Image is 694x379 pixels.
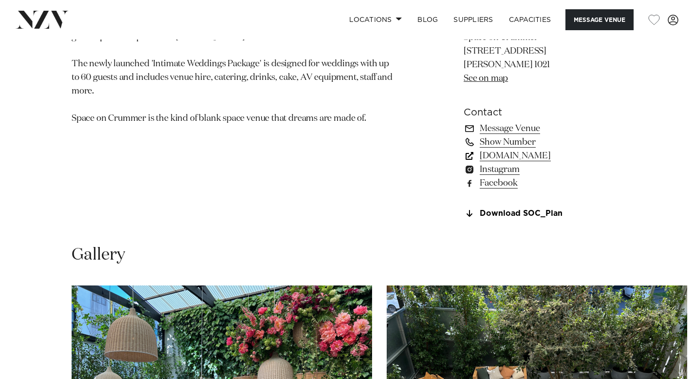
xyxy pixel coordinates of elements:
a: Download SOC_Plan [464,209,622,218]
h2: Gallery [72,244,125,266]
a: Capacities [501,9,559,30]
p: Space on Crummer [STREET_ADDRESS] [PERSON_NAME] 1021 [464,31,622,86]
a: Facebook [464,176,622,190]
h6: Contact [464,105,622,120]
a: Locations [341,9,410,30]
a: See on map [464,74,508,83]
a: [DOMAIN_NAME] [464,149,622,163]
a: Instagram [464,163,622,176]
a: Message Venue [464,122,622,135]
button: Message Venue [565,9,634,30]
a: Show Number [464,135,622,149]
a: BLOG [410,9,446,30]
img: nzv-logo.png [16,11,69,28]
a: SUPPLIERS [446,9,501,30]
